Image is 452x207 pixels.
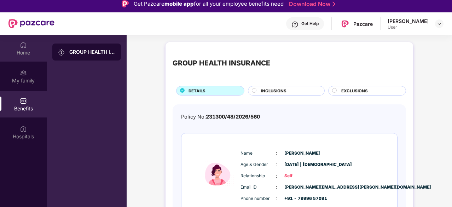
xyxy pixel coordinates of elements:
span: : [276,195,277,202]
div: Policy No: [181,113,260,121]
span: +91 - 79996 57091 [284,195,320,202]
span: Self [284,173,320,179]
img: svg+xml;base64,PHN2ZyB3aWR0aD0iMjAiIGhlaWdodD0iMjAiIHZpZXdCb3g9IjAgMCAyMCAyMCIgZmlsbD0ibm9uZSIgeG... [58,49,65,56]
span: EXCLUSIONS [341,88,368,94]
img: svg+xml;base64,PHN2ZyBpZD0iSGVscC0zMngzMiIgeG1sbnM9Imh0dHA6Ly93d3cudzMub3JnLzIwMDAvc3ZnIiB3aWR0aD... [291,21,299,28]
span: Name [241,150,276,157]
a: Download Now [289,0,333,8]
span: Email ID [241,184,276,191]
img: svg+xml;base64,PHN2ZyBpZD0iSG9tZSIgeG1sbnM9Imh0dHA6Ly93d3cudzMub3JnLzIwMDAvc3ZnIiB3aWR0aD0iMjAiIG... [20,41,27,48]
span: [PERSON_NAME] [284,150,320,157]
span: INCLUSIONS [261,88,286,94]
span: [PERSON_NAME][EMAIL_ADDRESS][PERSON_NAME][DOMAIN_NAME] [284,184,320,191]
span: [DATE] | [DEMOGRAPHIC_DATA] [284,161,320,168]
span: : [276,161,277,168]
div: GROUP HEALTH INSURANCE [173,58,270,69]
div: [PERSON_NAME] [388,18,429,24]
img: icon [196,144,239,202]
img: Pazcare_Logo.png [340,19,350,29]
img: svg+xml;base64,PHN2ZyBpZD0iSG9zcGl0YWxzIiB4bWxucz0iaHR0cDovL3d3dy53My5vcmcvMjAwMC9zdmciIHdpZHRoPS... [20,125,27,132]
img: svg+xml;base64,PHN2ZyB3aWR0aD0iMjAiIGhlaWdodD0iMjAiIHZpZXdCb3g9IjAgMCAyMCAyMCIgZmlsbD0ibm9uZSIgeG... [20,69,27,76]
img: Logo [122,0,129,7]
div: GROUP HEALTH INSURANCE [69,48,115,56]
span: Phone number [241,195,276,202]
span: : [276,172,277,180]
img: Stroke [332,0,335,8]
div: Pazcare [353,21,373,27]
div: Get Help [301,21,319,27]
span: Age & Gender [241,161,276,168]
img: svg+xml;base64,PHN2ZyBpZD0iRHJvcGRvd24tMzJ4MzIiIHhtbG5zPSJodHRwOi8vd3d3LnczLm9yZy8yMDAwL3N2ZyIgd2... [436,21,442,27]
span: 231300/48/2026/560 [206,114,260,120]
span: DETAILS [189,88,205,94]
div: User [388,24,429,30]
img: svg+xml;base64,PHN2ZyBpZD0iQmVuZWZpdHMiIHhtbG5zPSJodHRwOi8vd3d3LnczLm9yZy8yMDAwL3N2ZyIgd2lkdGg9Ij... [20,97,27,104]
span: Relationship [241,173,276,179]
span: : [276,183,277,191]
strong: mobile app [164,0,194,7]
img: New Pazcare Logo [8,19,54,28]
span: : [276,149,277,157]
